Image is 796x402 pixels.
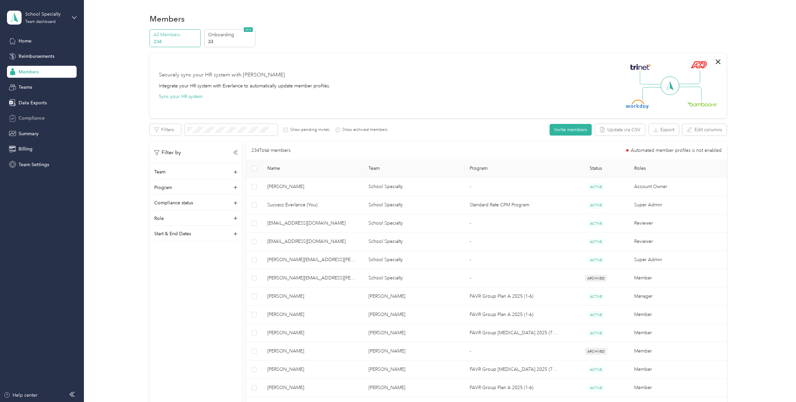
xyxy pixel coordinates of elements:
div: Team dashboard [25,20,56,24]
p: 234 [154,38,199,45]
td: Super Admin [629,196,730,214]
span: Compliance [19,115,45,122]
div: Integrate your HR system with Everlance to automatically update member profiles. [159,82,330,89]
span: [PERSON_NAME] [267,183,358,190]
td: favr2+schoolspecialty@everlance.com [262,233,363,251]
span: [PERSON_NAME][EMAIL_ADDRESS][PERSON_NAME][DOMAIN_NAME] [267,256,358,263]
p: 33 [208,38,253,45]
span: Summary [19,130,38,137]
img: Line Right Down [678,87,701,101]
p: 234 Total members [251,147,291,154]
td: Manager [629,287,730,306]
td: Rebecca G. Maldonado [262,379,363,397]
td: - [464,251,563,269]
th: Team [363,159,464,178]
button: Help center [4,392,37,399]
td: Patrick Fisk [363,360,464,379]
td: Super Admin [629,251,730,269]
td: Member [629,324,730,342]
span: Name [267,165,358,171]
td: Reviewer [629,214,730,233]
td: Jamie D. Kline [262,342,363,360]
span: ACTIVE [588,384,604,391]
span: ACTIVE [588,183,604,190]
img: Line Right Up [677,70,700,84]
button: Filters [150,124,181,136]
th: Roles [629,159,730,178]
span: ARCHIVED [585,275,607,282]
span: ACTIVE [588,311,604,318]
span: [PERSON_NAME] [267,311,358,318]
td: Heather D. Smith [262,287,363,306]
td: ann.ciezadlo@schoolspecialty.com [262,251,363,269]
span: [PERSON_NAME] [267,293,358,300]
td: Reviewer [629,233,730,251]
td: Silvia I. Martinez [262,360,363,379]
td: FAVR Group Plan A 2025 (1-6) [464,287,563,306]
span: [PERSON_NAME][EMAIL_ADDRESS][PERSON_NAME][DOMAIN_NAME] [267,274,358,282]
td: Jessica Pedroza [262,178,363,196]
img: Line Left Up [640,70,663,85]
iframe: Everlance-gr Chat Button Frame [759,365,796,402]
td: karen.burrows@schoolspecialty.com [262,269,363,287]
td: Sita V. Beasley [262,324,363,342]
td: Kevin Casey [363,306,464,324]
td: School Specialty [363,251,464,269]
p: Program [154,184,172,191]
td: School Specialty [363,233,464,251]
span: [EMAIL_ADDRESS][DOMAIN_NAME] [267,238,358,245]
img: Trinet [629,62,652,72]
td: - [464,269,563,287]
span: Team Settings [19,161,49,168]
p: Onboarding [208,31,253,38]
img: Workday [626,100,649,109]
span: [PERSON_NAME] [267,348,358,355]
td: Standard Rate CPM Program [464,196,563,214]
p: Filter by [154,149,181,157]
img: BambooHR [687,102,718,106]
td: favr1+schoolspecialty@everlance.com [262,214,363,233]
td: School Specialty [363,178,464,196]
td: School Specialty [363,269,464,287]
span: ARCHIVED [585,348,607,355]
td: Member [629,360,730,379]
td: Account Owner [629,178,730,196]
td: FAVR Group Plan B 2025 (7-10) [464,360,563,379]
td: Member [629,269,730,287]
td: Scott Andrien [363,342,464,360]
td: Member [629,306,730,324]
span: ACTIVE [588,366,604,373]
span: [PERSON_NAME] [267,366,358,373]
span: [PERSON_NAME] [267,384,358,391]
img: Line Left Down [642,87,665,100]
td: FAVR Group Plan A 2025 (1-6) [464,306,563,324]
span: ACTIVE [588,220,604,227]
button: Update via CSV [595,124,645,136]
p: Compliance status [154,199,193,206]
img: ADP [691,61,707,68]
span: Home [19,38,32,45]
td: School Specialty [363,214,464,233]
h1: Members [150,15,185,22]
p: All Members [154,31,199,38]
button: Invite members [550,124,592,136]
span: Data Exports [19,99,47,106]
div: School Specialty [25,11,67,18]
td: Member [629,379,730,397]
td: FAVR Group Plan B 2025 (7-10) [464,324,563,342]
span: [PERSON_NAME] [267,329,358,337]
span: Reimbursements [19,53,54,60]
label: Show archived members [340,127,387,133]
span: Automated member profiles is not enabled [631,148,722,153]
td: Amanda L. Wehrheim [262,306,363,324]
td: Tatiana Martinez [363,379,464,397]
td: Heather Smith [363,287,464,306]
th: Name [262,159,363,178]
span: ACTIVE [588,256,604,263]
td: - [464,178,563,196]
span: ACTIVE [588,238,604,245]
span: NEW [244,27,253,32]
td: School Specialty [363,196,464,214]
button: Sync your HR system [159,93,203,100]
